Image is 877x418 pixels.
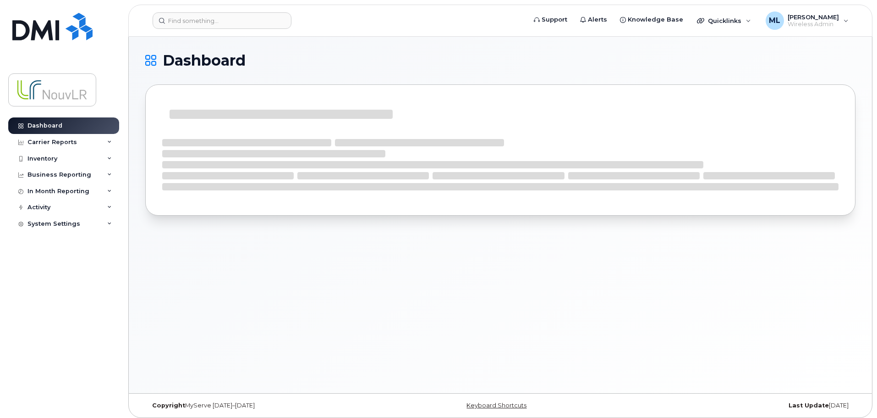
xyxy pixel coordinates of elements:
strong: Copyright [152,402,185,409]
div: [DATE] [619,402,855,409]
strong: Last Update [789,402,829,409]
div: MyServe [DATE]–[DATE] [145,402,382,409]
span: Dashboard [163,54,246,67]
a: Keyboard Shortcuts [466,402,526,409]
